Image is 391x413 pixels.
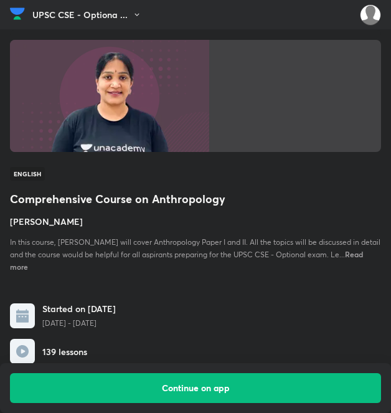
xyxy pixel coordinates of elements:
[10,4,25,26] a: Company Logo
[10,191,381,207] h1: Comprehensive Course on Anthropology
[10,373,381,403] button: Continue on app
[32,6,149,24] button: UPSC CSE - Optiona ...
[10,237,380,259] span: In this course, [PERSON_NAME] will cover Anthropology Paper I and II. All the topics will be disc...
[10,4,25,23] img: Company Logo
[10,40,209,152] img: Thumbnail
[360,4,381,26] img: kuldeep Ahir
[42,318,116,329] p: [DATE] - [DATE]
[42,345,87,358] h6: 139 lessons
[42,302,116,315] h6: Started on [DATE]
[10,215,381,228] h4: [PERSON_NAME]
[10,167,45,181] span: English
